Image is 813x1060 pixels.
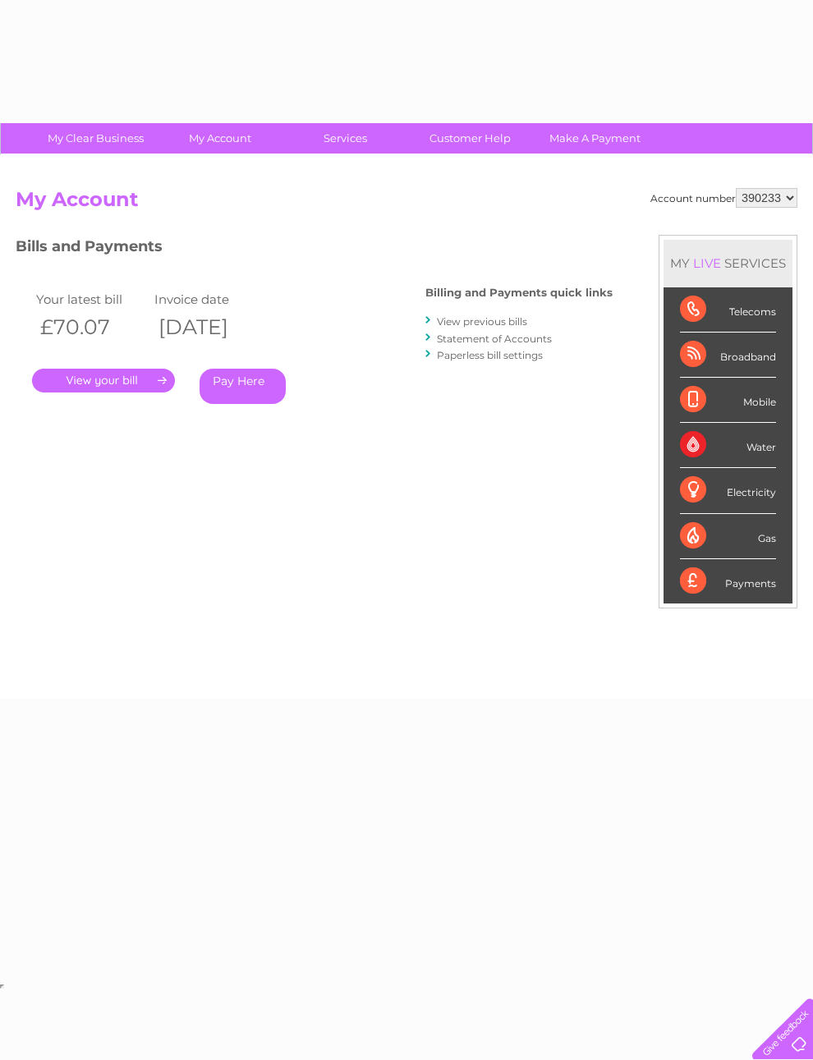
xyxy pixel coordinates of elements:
a: View previous bills [437,315,527,328]
a: Paperless bill settings [437,349,543,361]
div: Electricity [680,468,776,513]
td: Your latest bill [32,288,150,310]
td: Invoice date [150,288,269,310]
div: Broadband [680,333,776,378]
div: Water [680,423,776,468]
div: Account number [650,188,797,208]
h2: My Account [16,188,797,219]
a: Make A Payment [527,123,663,154]
div: LIVE [690,255,724,271]
a: . [32,369,175,392]
div: MY SERVICES [664,240,792,287]
div: Gas [680,514,776,559]
div: Mobile [680,378,776,423]
th: [DATE] [150,310,269,344]
div: Payments [680,559,776,603]
a: My Clear Business [28,123,163,154]
a: Statement of Accounts [437,333,552,345]
h4: Billing and Payments quick links [425,287,613,299]
a: Customer Help [402,123,538,154]
a: Pay Here [200,369,286,404]
a: Services [278,123,413,154]
a: My Account [153,123,288,154]
h3: Bills and Payments [16,235,613,264]
th: £70.07 [32,310,150,344]
div: Telecoms [680,287,776,333]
